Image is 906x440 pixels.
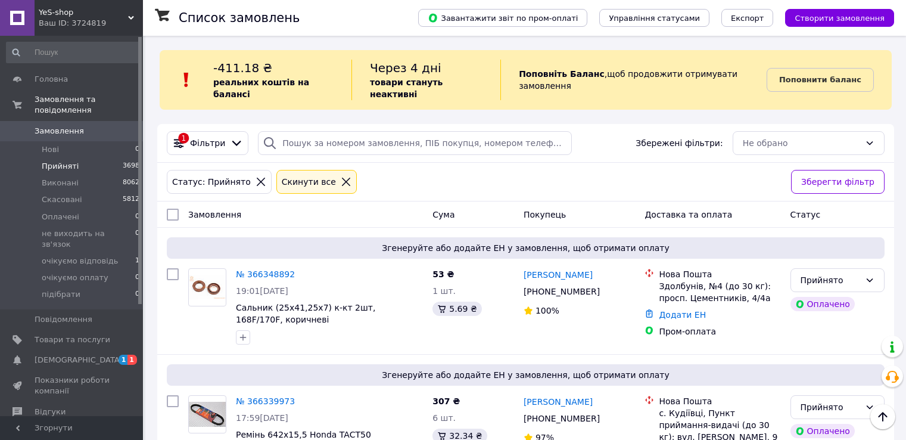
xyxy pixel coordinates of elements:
span: Виконані [42,178,79,188]
div: 5.69 ₴ [432,302,481,316]
button: Наверх [870,404,895,429]
a: Сальник (25x41,25x7) к-кт 2шт, 168F/170F, коричневі [236,303,375,324]
span: Відгуки [35,407,66,417]
b: Поповнити баланс [779,75,861,84]
span: 3698 [123,161,139,172]
div: Прийнято [801,401,860,414]
b: реальних коштів на балансі [213,78,309,99]
button: Управління статусами [599,9,709,27]
span: Згенеруйте або додайте ЕН у замовлення, щоб отримати оплату [172,369,880,381]
span: Товари та послуги [35,334,110,345]
div: Оплачено [790,297,855,311]
span: Збережені фільтри: [636,137,723,149]
div: Не обрано [743,137,860,150]
div: , щоб продовжити отримувати замовлення [500,60,767,100]
input: Пошук [6,42,141,63]
img: Фото товару [189,402,226,427]
a: Створити замовлення [773,13,894,22]
a: Додати ЕН [659,310,706,320]
span: 1 [119,355,128,365]
span: Згенеруйте або додайте ЕН у замовлення, щоб отримати оплату [172,242,880,254]
span: підібрати [42,289,80,300]
button: Створити замовлення [785,9,894,27]
a: [PERSON_NAME] [524,269,593,281]
span: Cума [432,210,454,219]
div: Cкинути все [279,175,338,188]
span: Зберегти фільтр [801,175,874,188]
span: 1 [135,256,139,267]
span: 0 [135,144,139,155]
div: [PHONE_NUMBER] [521,283,602,300]
div: Статус: Прийнято [170,175,253,188]
span: Покупець [524,210,566,219]
span: -411.18 ₴ [213,61,272,75]
span: Через 4 дні [370,61,441,75]
span: Показники роботи компанії [35,375,110,396]
img: Фото товару [189,275,226,300]
span: Прийняті [42,161,79,172]
div: Здолбунів, №4 (до 30 кг): просп. Цементників, 4/4а [659,280,780,304]
span: Управління статусами [609,14,700,23]
span: 1 [127,355,137,365]
div: Прийнято [801,274,860,287]
button: Завантажити звіт по пром-оплаті [418,9,587,27]
a: № 366348892 [236,269,295,279]
span: 8062 [123,178,139,188]
div: Пром-оплата [659,326,780,337]
span: Нові [42,144,59,155]
span: Оплачені [42,212,79,222]
div: Нова Пошта [659,395,780,407]
img: :exclamation: [178,71,195,89]
span: 307 ₴ [432,396,460,406]
b: товари стануть неактивні [370,78,443,99]
span: Головна [35,74,68,85]
span: 1 шт. [432,286,456,296]
span: 0 [135,272,139,283]
span: 0 [135,212,139,222]
span: Скасовані [42,194,82,205]
span: 19:01[DATE] [236,286,288,296]
span: 100% [535,306,559,315]
span: 0 [135,289,139,300]
span: очікуємо оплату [42,272,108,283]
input: Пошук за номером замовлення, ПІБ покупця, номером телефону, Email, номером накладної [258,131,572,155]
span: Експорт [731,14,764,23]
span: 53 ₴ [432,269,454,279]
a: [PERSON_NAME] [524,396,593,408]
span: 17:59[DATE] [236,413,288,423]
span: [DEMOGRAPHIC_DATA] [35,355,123,365]
span: 5812 [123,194,139,205]
button: Зберегти фільтр [791,170,885,194]
a: Ремінь 642х15,5 Honda TACT50 [236,430,371,439]
div: Оплачено [790,424,855,438]
span: Доставка та оплата [645,210,732,219]
button: Експорт [721,9,774,27]
span: YeS-shop [39,7,128,18]
span: очікуємо відповідь [42,256,118,267]
a: Фото товару [188,268,226,306]
a: Поповнити баланс [767,68,874,92]
h1: Список замовлень [179,11,300,25]
b: Поповніть Баланс [519,69,605,79]
span: Фільтри [190,137,225,149]
div: Нова Пошта [659,268,780,280]
div: [PHONE_NUMBER] [521,410,602,427]
span: Завантажити звіт по пром-оплаті [428,13,578,23]
span: Повідомлення [35,314,92,325]
a: Фото товару [188,395,226,433]
span: Замовлення та повідомлення [35,94,143,116]
span: 6 шт. [432,413,456,423]
div: Ваш ID: 3724819 [39,18,143,29]
a: № 366339973 [236,396,295,406]
span: Створити замовлення [795,14,885,23]
span: Статус [790,210,821,219]
span: Замовлення [188,210,241,219]
span: не виходить на зв'язок [42,228,135,250]
span: Замовлення [35,126,84,137]
span: 0 [135,228,139,250]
